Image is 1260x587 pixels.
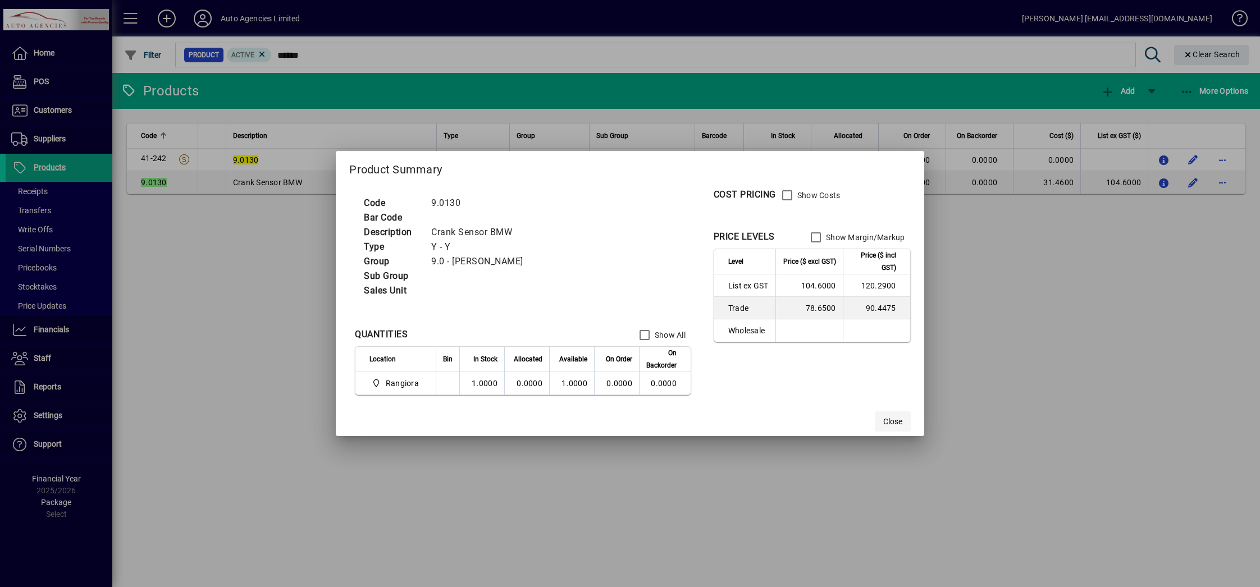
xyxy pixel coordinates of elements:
span: On Order [606,353,632,365]
td: Crank Sensor BMW [426,225,537,240]
span: In Stock [473,353,497,365]
td: 1.0000 [549,372,594,395]
td: Description [358,225,426,240]
label: Show All [652,329,686,341]
span: Close [883,416,902,428]
span: Price ($ excl GST) [783,255,836,268]
button: Close [875,411,911,432]
label: Show Costs [795,190,841,201]
span: List ex GST [728,280,769,291]
span: Bin [443,353,453,365]
td: Type [358,240,426,254]
td: Sales Unit [358,283,426,298]
div: QUANTITIES [355,328,408,341]
td: 0.0000 [504,372,549,395]
span: Rangiora [386,378,419,389]
span: Price ($ incl GST) [850,249,896,274]
span: Trade [728,302,769,314]
td: Y - Y [426,240,537,254]
td: 0.0000 [639,372,691,395]
td: 104.6000 [775,274,843,297]
td: 9.0130 [426,196,537,210]
td: Sub Group [358,269,426,283]
span: Allocated [514,353,542,365]
td: 90.4475 [843,297,910,319]
label: Show Margin/Markup [824,232,905,243]
span: Available [559,353,587,365]
span: Wholesale [728,325,769,336]
div: PRICE LEVELS [714,230,775,244]
h2: Product Summary [336,151,924,184]
span: 0.0000 [606,379,632,388]
span: Location [369,353,396,365]
td: Code [358,196,426,210]
td: 120.2900 [843,274,910,297]
td: Group [358,254,426,269]
span: Level [728,255,743,268]
td: Bar Code [358,210,426,225]
div: COST PRICING [714,188,776,201]
span: On Backorder [646,347,677,372]
span: Rangiora [369,377,423,390]
td: 9.0 - [PERSON_NAME] [426,254,537,269]
td: 1.0000 [459,372,504,395]
td: 78.6500 [775,297,843,319]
